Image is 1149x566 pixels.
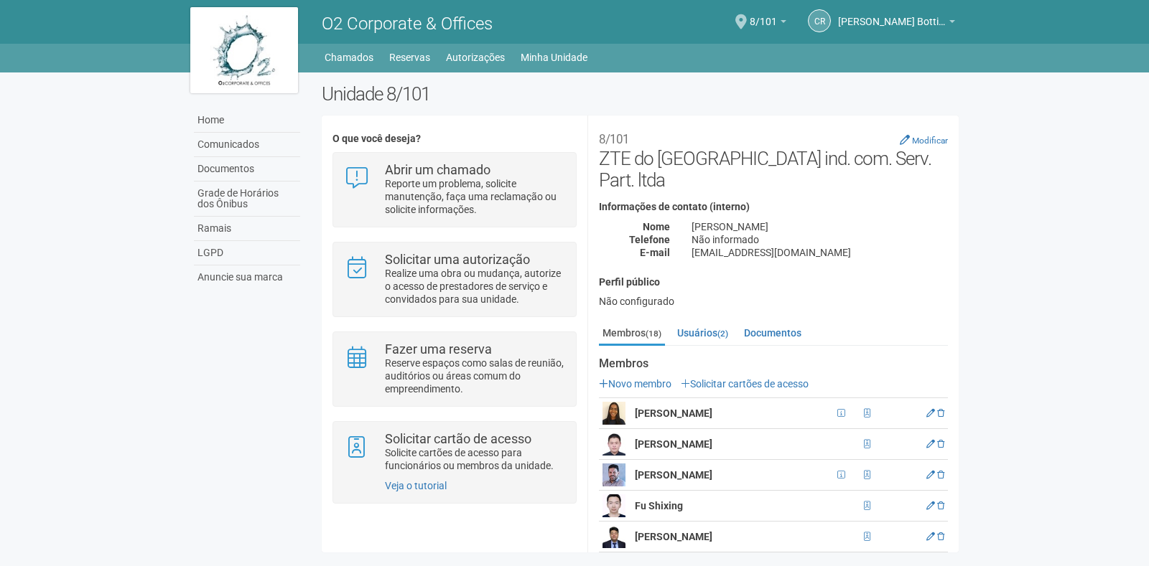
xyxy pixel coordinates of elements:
[860,405,875,421] span: Cartão de acesso em produção
[640,247,670,258] strong: E-mail
[332,133,576,144] h4: O que você deseja?
[385,341,492,357] strong: Fazer uma reserva
[322,83,959,105] h2: Unidade 8/101
[194,241,300,265] a: LGPD
[912,136,948,146] small: Modificar
[194,108,300,133] a: Home
[937,408,944,418] a: Excluir membro
[937,501,944,511] a: Excluir membro
[603,402,625,425] img: user.png
[385,480,447,491] a: Veja o tutorial
[646,329,661,339] small: (18)
[838,18,955,29] a: [PERSON_NAME] Bottino dos Santos
[717,329,728,339] small: (2)
[674,322,732,344] a: Usuários(2)
[603,433,625,456] img: user.png
[344,343,564,395] a: Fazer uma reserva Reserve espaços como salas de reunião, auditórios ou áreas comum do empreendime...
[385,446,565,472] p: Solicite cartões de acesso para funcionários ou membros da unidade.
[937,439,944,449] a: Excluir membro
[344,433,564,472] a: Solicitar cartão de acesso Solicite cartões de acesso para funcionários ou membros da unidade.
[926,408,935,418] a: Editar membro
[599,378,671,390] a: Novo membro
[681,378,809,390] a: Solicitar cartões de acesso
[325,47,373,67] a: Chamados
[385,357,565,395] p: Reserve espaços como salas de reunião, auditórios ou áreas comum do empreendimento.
[926,439,935,449] a: Editar membro
[194,181,300,217] a: Grade de Horários dos Ônibus
[599,322,665,346] a: Membros(18)
[681,233,959,246] div: Não informado
[926,532,935,542] a: Editar membro
[808,9,831,32] a: CR
[389,47,430,67] a: Reservas
[635,500,683,511] strong: Fu Shixing
[750,18,786,29] a: 8/101
[599,357,948,370] strong: Membros
[322,14,493,34] span: O2 Corporate & Offices
[599,295,948,308] div: Não configurado
[838,2,946,27] span: Cintia Ribeiro Bottino dos Santos
[860,529,875,544] span: Cartão de acesso ativo
[194,217,300,241] a: Ramais
[635,531,712,542] strong: [PERSON_NAME]
[603,494,625,517] img: user.png
[344,253,564,306] a: Solicitar uma autorização Realize uma obra ou mudança, autorize o acesso de prestadores de serviç...
[926,501,935,511] a: Editar membro
[635,438,712,450] strong: [PERSON_NAME]
[740,322,805,344] a: Documentos
[599,126,948,191] h2: ZTE do [GEOGRAPHIC_DATA] ind. com. Serv. Part. ltda
[194,265,300,289] a: Anuncie sua marca
[937,470,944,480] a: Excluir membro
[643,221,670,232] strong: Nome
[385,431,531,446] strong: Solicitar cartão de acesso
[385,177,565,216] p: Reporte um problema, solicite manutenção, faça uma reclamação ou solicite informações.
[344,164,564,216] a: Abrir um chamado Reporte um problema, solicite manutenção, faça uma reclamação ou solicite inform...
[599,132,629,146] small: 8/101
[194,133,300,157] a: Comunicados
[385,252,530,267] strong: Solicitar uma autorização
[860,498,875,514] span: Cartão de acesso ativo
[900,134,948,146] a: Modificar
[629,234,670,245] strong: Telefone
[603,463,625,486] img: user.png
[599,202,948,212] h4: Informações de contato (interno)
[860,436,875,452] span: Cartão de acesso ativo
[833,467,850,483] span: CPF 045.613.894-31
[750,2,777,27] span: 8/101
[599,277,948,288] h4: Perfil público
[860,467,875,483] span: Cartão de acesso ativo
[603,525,625,548] img: user.png
[194,157,300,181] a: Documentos
[190,7,298,93] img: logo.jpg
[681,246,959,259] div: [EMAIL_ADDRESS][DOMAIN_NAME]
[635,407,712,419] strong: [PERSON_NAME]
[446,47,505,67] a: Autorizações
[385,267,565,306] p: Realize uma obra ou mudança, autorize o acesso de prestadores de serviço e convidados para sua un...
[833,405,850,421] span: CPF 176.716.087-93
[937,532,944,542] a: Excluir membro
[926,470,935,480] a: Editar membro
[681,220,959,233] div: [PERSON_NAME]
[635,469,712,481] strong: [PERSON_NAME]
[521,47,587,67] a: Minha Unidade
[385,162,490,177] strong: Abrir um chamado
